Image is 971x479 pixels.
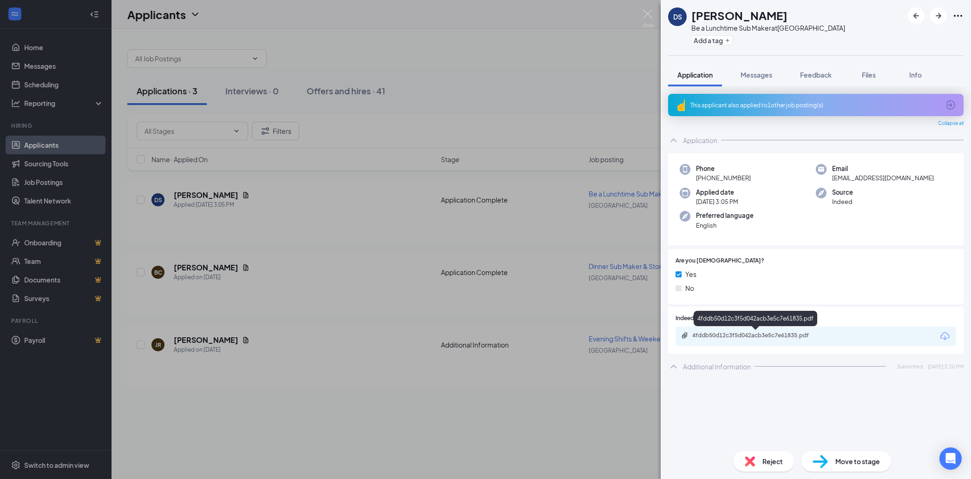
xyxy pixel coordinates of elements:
[928,362,964,370] span: [DATE] 3:20 PM
[933,10,944,21] svg: ArrowRight
[696,173,751,183] span: [PHONE_NUMBER]
[952,10,964,21] svg: Ellipses
[930,7,947,24] button: ArrowRight
[696,221,754,230] span: English
[681,332,832,341] a: Paperclip4fddb50d12c3f5d042acb3e5c7e61835.pdf
[832,197,853,206] span: Indeed
[696,211,754,220] span: Preferred language
[897,362,924,370] span: Submitted:
[685,283,694,293] span: No
[938,120,964,127] span: Collapse all
[908,7,925,24] button: ArrowLeftNew
[692,332,822,339] div: 4fddb50d12c3f5d042acb3e5c7e61835.pdf
[725,38,730,43] svg: Plus
[832,164,934,173] span: Email
[691,35,733,45] button: PlusAdd a tag
[685,269,696,279] span: Yes
[676,256,764,265] span: Are you [DEMOGRAPHIC_DATA]?
[668,135,679,146] svg: ChevronUp
[862,71,876,79] span: Files
[762,456,783,466] span: Reject
[676,314,716,323] span: Indeed Resume
[800,71,832,79] span: Feedback
[683,136,717,145] div: Application
[677,71,713,79] span: Application
[691,7,787,23] h1: [PERSON_NAME]
[835,456,880,466] span: Move to stage
[696,188,738,197] span: Applied date
[939,331,951,342] svg: Download
[939,447,962,470] div: Open Intercom Messenger
[690,101,939,109] div: This applicant also applied to 1 other job posting(s)
[694,311,817,326] div: 4fddb50d12c3f5d042acb3e5c7e61835.pdf
[911,10,922,21] svg: ArrowLeftNew
[696,197,738,206] span: [DATE] 3:05 PM
[832,188,853,197] span: Source
[668,361,679,372] svg: ChevronUp
[691,23,845,33] div: Be a Lunchtime Sub Maker at [GEOGRAPHIC_DATA]
[832,173,934,183] span: [EMAIL_ADDRESS][DOMAIN_NAME]
[909,71,922,79] span: Info
[741,71,772,79] span: Messages
[683,362,751,371] div: Additional Information
[673,12,682,21] div: DS
[696,164,751,173] span: Phone
[945,99,956,111] svg: ArrowCircle
[681,332,689,339] svg: Paperclip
